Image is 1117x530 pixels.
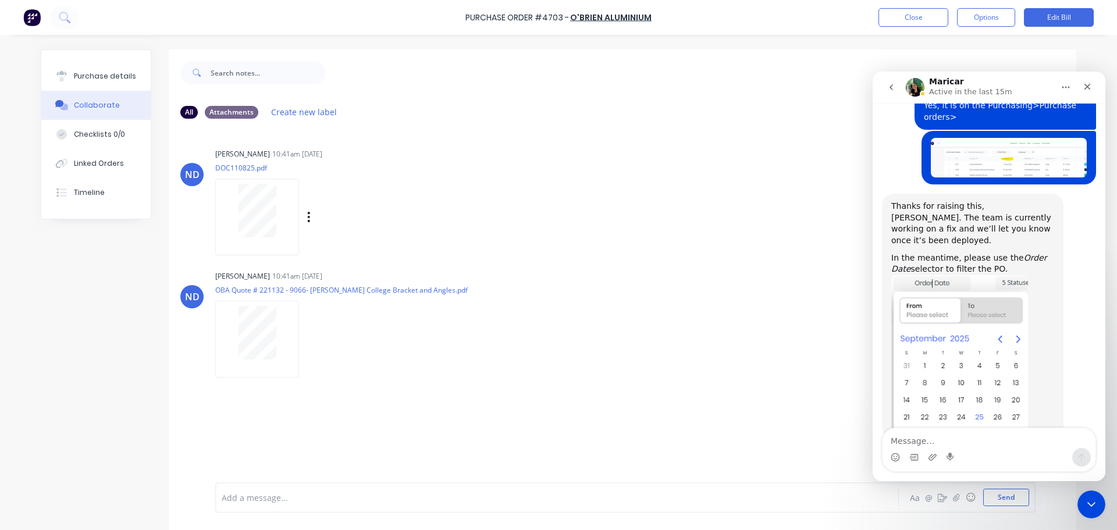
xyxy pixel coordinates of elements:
[74,100,120,111] div: Collaborate
[215,285,468,295] p: OBA Quote # 221132 - 9066- [PERSON_NAME] College Bracket and Angles.pdf
[23,9,41,26] img: Factory
[272,149,322,159] div: 10:41am [DATE]
[878,8,948,27] button: Close
[1024,8,1094,27] button: Edit Bill
[74,71,136,81] div: Purchase details
[41,178,151,207] button: Timeline
[205,106,258,119] div: Attachments
[1077,490,1105,518] iframe: Intercom live chat
[570,12,652,23] a: O'Brien Aluminium
[185,290,200,304] div: ND
[41,62,151,91] button: Purchase details
[922,490,935,504] button: @
[41,91,151,120] button: Collaborate
[41,120,151,149] button: Checklists 0/0
[215,163,429,173] p: DOC110825.pdf
[215,149,270,159] div: [PERSON_NAME]
[908,490,922,504] button: Aa
[873,72,1105,481] iframe: Intercom live chat
[41,149,151,178] button: Linked Orders
[265,104,343,120] button: Create new label
[272,271,322,282] div: 10:41am [DATE]
[180,106,198,119] div: All
[74,129,125,140] div: Checklists 0/0
[74,187,105,198] div: Timeline
[983,489,1029,506] button: Send
[963,490,977,504] button: ☺
[957,8,1015,27] button: Options
[215,271,270,282] div: [PERSON_NAME]
[211,61,326,84] input: Search notes...
[74,158,124,169] div: Linked Orders
[465,12,569,24] div: Purchase Order #4703 -
[185,168,200,182] div: ND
